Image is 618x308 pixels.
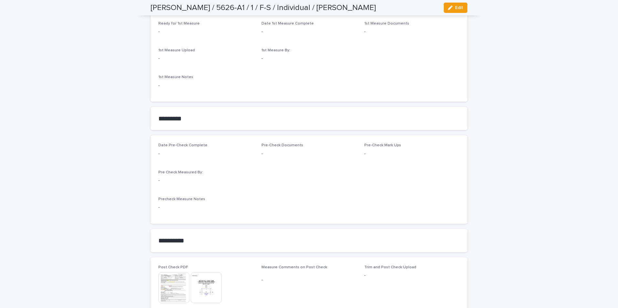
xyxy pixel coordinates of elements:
[261,150,357,157] p: -
[158,22,200,26] span: Ready for 1st Measure
[444,3,467,13] button: Edit
[455,5,463,10] span: Edit
[158,28,254,35] p: -
[364,22,409,26] span: 1st Measure Documents
[158,75,193,79] span: 1st Measure Notes
[261,277,357,283] p: -
[261,55,357,62] p: -
[158,55,254,62] p: -
[364,143,401,147] span: Pre-Check Mark Ups
[158,48,195,52] span: 1st Measure Upload
[158,265,188,269] span: Post Check PDF
[261,265,327,269] span: Measure Comments on Post Check
[364,150,460,157] p: -
[261,48,290,52] span: 1st Measure By:
[261,143,303,147] span: Pre-Check Documents
[261,28,357,35] p: -
[158,197,205,201] span: Precheck Measure Notes
[364,272,460,279] p: -
[158,177,254,184] p: -
[261,22,314,26] span: Date 1st Measure Complete
[158,170,203,174] span: Pre Check Measured By:
[364,265,416,269] span: Trim and Post Check Upload
[151,3,376,13] h2: [PERSON_NAME] / 5626-A1 / 1 / F-S / Individual / [PERSON_NAME]
[364,28,460,35] p: -
[158,204,460,211] p: -
[158,150,254,157] p: -
[158,82,460,89] p: -
[158,143,208,147] span: Date Pre-Check Complete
